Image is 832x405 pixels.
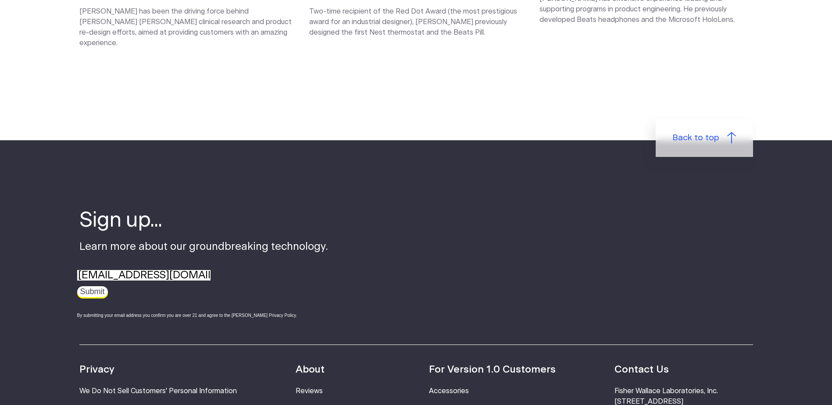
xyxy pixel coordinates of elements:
strong: Privacy [79,365,114,375]
a: We Do Not Sell Customers' Personal Information [79,387,237,394]
h4: Sign up... [79,207,328,235]
a: Reviews [296,387,323,394]
a: Accessories [429,387,469,394]
input: Submit [77,286,108,297]
div: By submitting your email address you confirm you are over 21 and agree to the [PERSON_NAME] Priva... [77,312,328,319]
a: Back to top [656,119,753,157]
strong: Contact Us [614,365,669,375]
span: Back to top [672,132,719,145]
strong: For Version 1.0 Customers [429,365,556,375]
div: Learn more about our groundbreaking technology. [79,207,328,327]
strong: About [296,365,325,375]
